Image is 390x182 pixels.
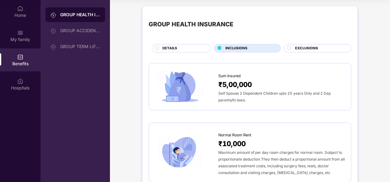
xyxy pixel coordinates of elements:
img: icon [155,135,205,170]
span: DETAILS [162,46,177,51]
span: INCLUSIONS [225,46,248,51]
span: EXCLUSIONS [295,46,318,51]
img: svg+xml;base64,PHN2ZyBpZD0iSG9tZSIgeG1sbnM9Imh0dHA6Ly93d3cudzMub3JnLzIwMDAvc3ZnIiB3aWR0aD0iMjAiIG... [17,6,23,12]
div: GROUP ACCIDENTAL INSURANCE [60,28,100,33]
span: Maximum amount of per day room charges for normal room. Subject to proportionate deduction.They t... [218,150,345,175]
img: svg+xml;base64,PHN2ZyB3aWR0aD0iMjAiIGhlaWdodD0iMjAiIHZpZXdCb3g9IjAgMCAyMCAyMCIgZmlsbD0ibm9uZSIgeG... [50,28,57,34]
img: icon [155,70,205,104]
div: GROUP HEALTH INSURANCE [60,12,100,18]
div: GROUP HEALTH INSURANCE [149,20,233,29]
div: GROUP TERM LIFE INSURANCE [60,44,100,49]
span: ₹5,00,000 [218,79,252,90]
img: svg+xml;base64,PHN2ZyB3aWR0aD0iMjAiIGhlaWdodD0iMjAiIHZpZXdCb3g9IjAgMCAyMCAyMCIgZmlsbD0ibm9uZSIgeG... [17,30,23,36]
span: ₹10,000 [218,138,246,149]
span: Self Spouse 2 Dependent Children upto 25 years Only and 2 Dep parents/In laws. [218,91,331,102]
span: Normal Room Rent [218,132,251,138]
span: Sum Insured [218,73,241,79]
img: svg+xml;base64,PHN2ZyB3aWR0aD0iMjAiIGhlaWdodD0iMjAiIHZpZXdCb3g9IjAgMCAyMCAyMCIgZmlsbD0ibm9uZSIgeG... [50,12,57,18]
img: svg+xml;base64,PHN2ZyBpZD0iSG9zcGl0YWxzIiB4bWxucz0iaHR0cDovL3d3dy53My5vcmcvMjAwMC9zdmciIHdpZHRoPS... [17,78,23,84]
img: svg+xml;base64,PHN2ZyB3aWR0aD0iMjAiIGhlaWdodD0iMjAiIHZpZXdCb3g9IjAgMCAyMCAyMCIgZmlsbD0ibm9uZSIgeG... [50,44,57,50]
img: svg+xml;base64,PHN2ZyBpZD0iQmVuZWZpdHMiIHhtbG5zPSJodHRwOi8vd3d3LnczLm9yZy8yMDAwL3N2ZyIgd2lkdGg9Ij... [17,54,23,60]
